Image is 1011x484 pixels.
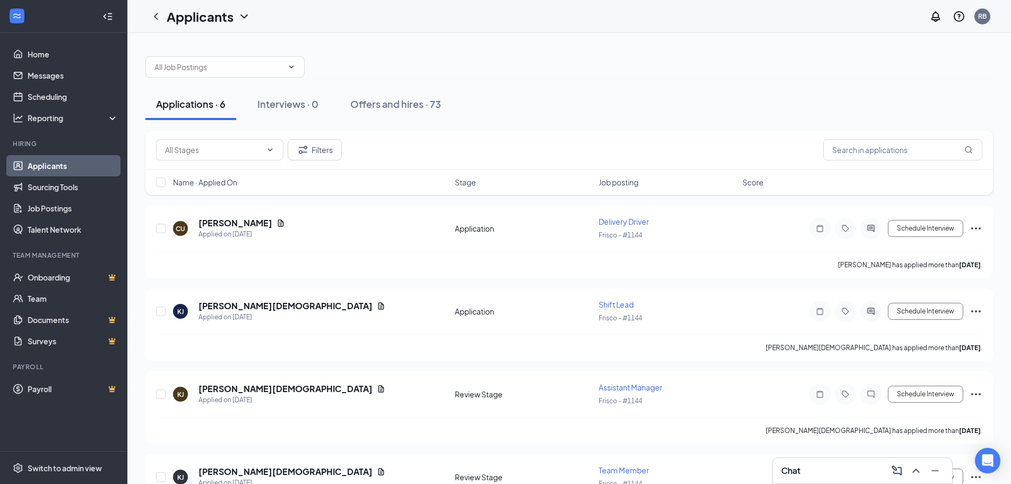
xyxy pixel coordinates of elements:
[959,344,981,352] b: [DATE]
[102,11,113,22] svg: Collapse
[198,466,373,478] h5: [PERSON_NAME][DEMOGRAPHIC_DATA]
[908,462,924,479] button: ChevronUp
[865,307,877,316] svg: ActiveChat
[970,471,982,483] svg: Ellipses
[377,385,385,393] svg: Document
[599,383,662,392] span: Assistant Manager
[839,224,852,233] svg: Tag
[865,224,877,233] svg: ActiveChat
[165,144,262,156] input: All Stages
[970,388,982,401] svg: Ellipses
[13,251,116,260] div: Team Management
[455,177,476,188] span: Stage
[257,97,318,111] div: Interviews · 0
[455,223,592,234] div: Application
[198,395,385,405] div: Applied on [DATE]
[238,10,250,23] svg: ChevronDown
[953,10,965,23] svg: QuestionInfo
[177,307,184,316] div: KJ
[28,44,118,65] a: Home
[198,383,373,395] h5: [PERSON_NAME][DEMOGRAPHIC_DATA]
[13,139,116,148] div: Hiring
[455,306,592,317] div: Application
[28,288,118,309] a: Team
[28,176,118,198] a: Sourcing Tools
[377,302,385,310] svg: Document
[929,10,942,23] svg: Notifications
[888,386,963,403] button: Schedule Interview
[198,217,272,229] h5: [PERSON_NAME]
[28,378,118,400] a: PayrollCrown
[964,146,973,154] svg: MagnifyingGlass
[929,464,941,477] svg: Minimize
[599,231,642,239] span: Frisco - #1144
[150,10,162,23] svg: ChevronLeft
[959,261,981,269] b: [DATE]
[891,464,903,477] svg: ComposeMessage
[12,11,22,21] svg: WorkstreamLogo
[814,307,826,316] svg: Note
[173,177,237,188] span: Name · Applied On
[599,465,649,475] span: Team Member
[13,113,23,123] svg: Analysis
[599,300,634,309] span: Shift Lead
[970,222,982,235] svg: Ellipses
[599,314,642,322] span: Frisco - #1144
[198,229,285,240] div: Applied on [DATE]
[959,427,981,435] b: [DATE]
[28,309,118,330] a: DocumentsCrown
[28,463,102,473] div: Switch to admin view
[276,219,285,227] svg: Document
[154,61,283,73] input: All Job Postings
[970,305,982,318] svg: Ellipses
[766,426,982,435] p: [PERSON_NAME][DEMOGRAPHIC_DATA] has applied more than .
[297,143,309,156] svg: Filter
[288,139,342,160] button: Filter Filters
[839,390,852,398] svg: Tag
[455,472,592,482] div: Review Stage
[781,465,800,477] h3: Chat
[28,86,118,107] a: Scheduling
[13,362,116,371] div: Payroll
[839,307,852,316] svg: Tag
[28,267,118,288] a: OnboardingCrown
[28,219,118,240] a: Talent Network
[28,330,118,352] a: SurveysCrown
[838,260,982,269] p: [PERSON_NAME] has applied more than .
[910,464,922,477] svg: ChevronUp
[350,97,441,111] div: Offers and hires · 73
[177,390,184,399] div: KJ
[814,390,826,398] svg: Note
[766,343,982,352] p: [PERSON_NAME][DEMOGRAPHIC_DATA] has applied more than .
[978,12,987,21] div: RB
[888,220,963,237] button: Schedule Interview
[975,448,1000,473] div: Open Intercom Messenger
[266,146,274,154] svg: ChevronDown
[156,97,226,111] div: Applications · 6
[599,397,642,405] span: Frisco - #1144
[455,389,592,400] div: Review Stage
[13,463,23,473] svg: Settings
[177,473,184,482] div: KJ
[814,224,826,233] svg: Note
[865,390,877,398] svg: ChatInactive
[888,462,905,479] button: ComposeMessage
[28,198,118,219] a: Job Postings
[167,7,234,26] h1: Applicants
[599,217,649,226] span: Delivery Driver
[28,155,118,176] a: Applicants
[28,65,118,86] a: Messages
[198,300,373,312] h5: [PERSON_NAME][DEMOGRAPHIC_DATA]
[28,113,119,123] div: Reporting
[599,177,638,188] span: Job posting
[287,63,296,71] svg: ChevronDown
[927,462,944,479] button: Minimize
[377,468,385,476] svg: Document
[823,139,982,160] input: Search in applications
[742,177,764,188] span: Score
[176,224,185,233] div: CU
[888,303,963,320] button: Schedule Interview
[198,312,385,322] div: Applied on [DATE]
